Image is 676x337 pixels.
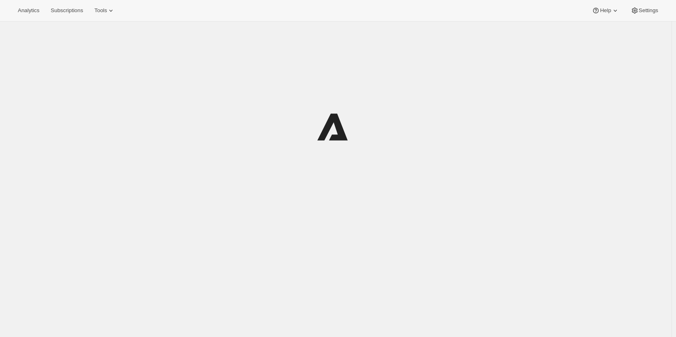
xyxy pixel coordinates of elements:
button: Subscriptions [46,5,88,16]
button: Settings [626,5,663,16]
span: Settings [639,7,658,14]
button: Help [587,5,624,16]
button: Analytics [13,5,44,16]
span: Analytics [18,7,39,14]
span: Subscriptions [51,7,83,14]
span: Tools [94,7,107,14]
span: Help [600,7,611,14]
button: Tools [89,5,120,16]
